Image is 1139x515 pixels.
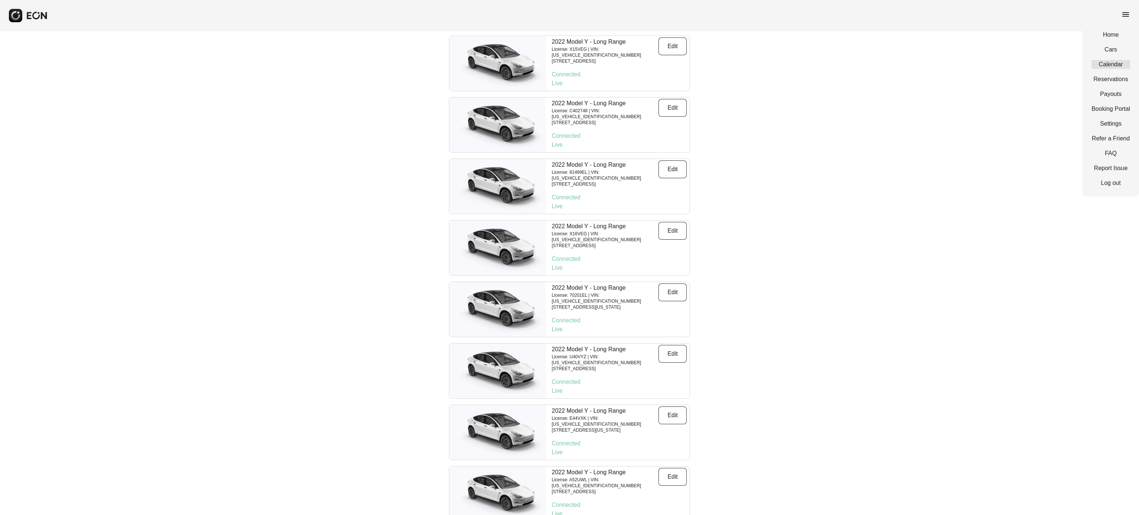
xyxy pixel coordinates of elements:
[552,140,687,149] p: Live
[1092,134,1130,143] a: Refer a Friend
[552,46,658,58] p: License: X15VEG | VIN: [US_VEHICLE_IDENTIFICATION_NUMBER]
[552,292,658,304] p: License: 70201EL | VIN: [US_VEHICLE_IDENTIFICATION_NUMBER]
[552,108,658,120] p: License: C402748 | VIN: [US_VEHICLE_IDENTIFICATION_NUMBER]
[449,39,546,87] img: car
[552,406,658,415] p: 2022 Model Y - Long Range
[552,263,687,272] p: Live
[552,386,687,395] p: Live
[658,283,687,301] button: Edit
[552,325,687,334] p: Live
[552,58,658,64] p: [STREET_ADDRESS]
[552,202,687,211] p: Live
[1092,45,1130,54] a: Cars
[552,378,687,386] p: Connected
[552,316,687,325] p: Connected
[1092,164,1130,173] a: Report Issue
[658,406,687,424] button: Edit
[552,304,658,310] p: [STREET_ADDRESS][US_STATE]
[1092,149,1130,158] a: FAQ
[552,468,658,477] p: 2022 Model Y - Long Range
[1092,30,1130,39] a: Home
[552,477,658,489] p: License: A52UWL | VIN: [US_VEHICLE_IDENTIFICATION_NUMBER]
[552,345,658,354] p: 2022 Model Y - Long Range
[449,285,546,333] img: car
[552,427,658,433] p: [STREET_ADDRESS][US_STATE]
[552,283,658,292] p: 2022 Model Y - Long Range
[658,160,687,178] button: Edit
[449,224,546,272] img: car
[552,37,658,46] p: 2022 Model Y - Long Range
[552,70,687,79] p: Connected
[552,99,658,108] p: 2022 Model Y - Long Range
[658,468,687,486] button: Edit
[552,439,687,448] p: Connected
[552,255,687,263] p: Connected
[449,408,546,456] img: car
[552,489,658,495] p: [STREET_ADDRESS]
[1092,179,1130,187] a: Log out
[552,415,658,427] p: License: E44VXK | VIN: [US_VEHICLE_IDENTIFICATION_NUMBER]
[552,79,687,88] p: Live
[449,101,546,149] img: car
[1092,75,1130,84] a: Reservations
[552,501,687,509] p: Connected
[552,243,658,249] p: [STREET_ADDRESS]
[552,120,658,126] p: [STREET_ADDRESS]
[1121,10,1130,19] span: menu
[658,345,687,363] button: Edit
[449,347,546,395] img: car
[552,231,658,243] p: License: X16VEG | VIN: [US_VEHICLE_IDENTIFICATION_NUMBER]
[552,222,658,231] p: 2022 Model Y - Long Range
[552,132,687,140] p: Connected
[552,448,687,457] p: Live
[552,181,658,187] p: [STREET_ADDRESS]
[552,160,658,169] p: 2022 Model Y - Long Range
[658,222,687,240] button: Edit
[658,99,687,117] button: Edit
[449,162,546,210] img: car
[658,37,687,55] button: Edit
[552,193,687,202] p: Connected
[552,366,658,372] p: [STREET_ADDRESS]
[1092,104,1130,113] a: Booking Portal
[552,354,658,366] p: License: U40VYZ | VIN: [US_VEHICLE_IDENTIFICATION_NUMBER]
[552,169,658,181] p: License: 81499EL | VIN: [US_VEHICLE_IDENTIFICATION_NUMBER]
[1092,60,1130,69] a: Calendar
[1092,90,1130,99] a: Payouts
[1092,119,1130,128] a: Settings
